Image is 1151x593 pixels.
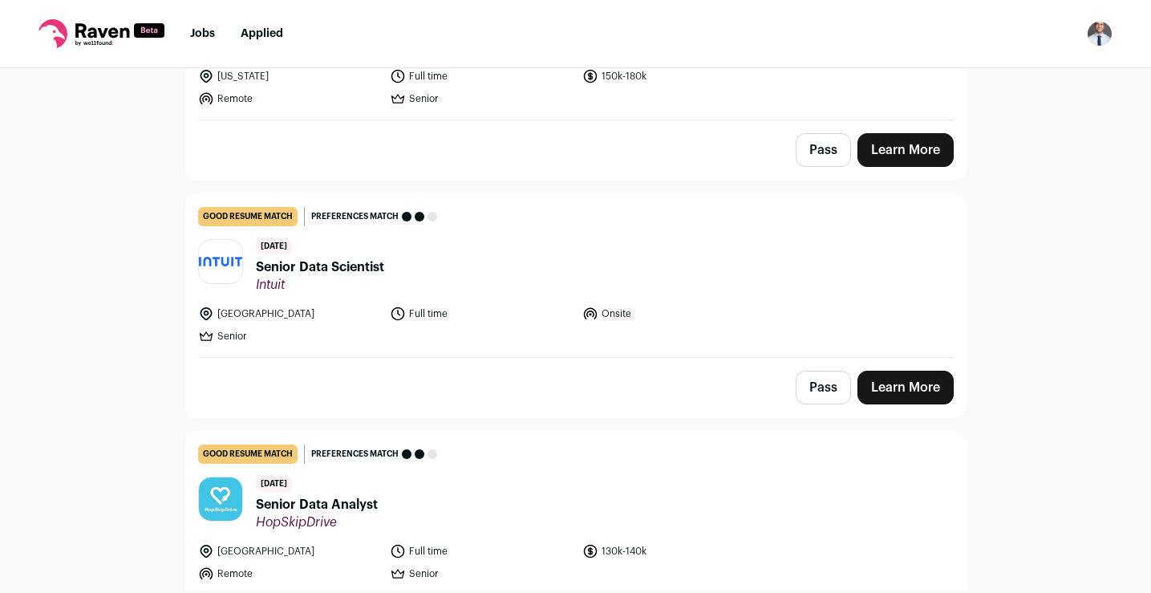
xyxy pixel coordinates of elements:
li: Senior [390,91,573,107]
span: Preferences match [311,209,399,225]
button: Pass [796,133,851,167]
img: cc5819744f6d758707d3c717b409fb68d8a42cfff33266fb4170a09d72e7fcae.jpg [199,477,242,521]
li: Full time [390,543,573,559]
li: [GEOGRAPHIC_DATA] [198,543,381,559]
div: good resume match [198,207,298,226]
span: Senior Data Analyst [256,495,378,514]
a: Jobs [190,28,215,39]
button: Pass [796,371,851,404]
li: Full time [390,68,573,84]
span: Preferences match [311,446,399,462]
div: good resume match [198,445,298,464]
li: Full time [390,306,573,322]
li: Remote [198,566,381,582]
img: 9713763-medium_jpg [1087,21,1112,47]
a: Learn More [857,133,954,167]
button: Open dropdown [1087,21,1112,47]
li: 150k-180k [582,68,765,84]
span: HopSkipDrive [256,514,378,530]
span: Senior Data Scientist [256,258,384,277]
li: Onsite [582,306,765,322]
li: [US_STATE] [198,68,381,84]
span: [DATE] [256,477,292,492]
li: Senior [198,328,381,344]
span: [DATE] [256,239,292,254]
a: Applied [241,28,283,39]
span: Intuit [256,277,384,293]
a: good resume match Preferences match [DATE] Senior Data Scientist Intuit [GEOGRAPHIC_DATA] Full ti... [185,194,967,357]
li: Remote [198,91,381,107]
img: 063e6e21db467e0fea59c004443fc3bf10cf4ada0dac12847339c93fdb63647b.png [199,257,242,266]
li: Senior [390,566,573,582]
li: 130k-140k [582,543,765,559]
a: Learn More [857,371,954,404]
li: [GEOGRAPHIC_DATA] [198,306,381,322]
